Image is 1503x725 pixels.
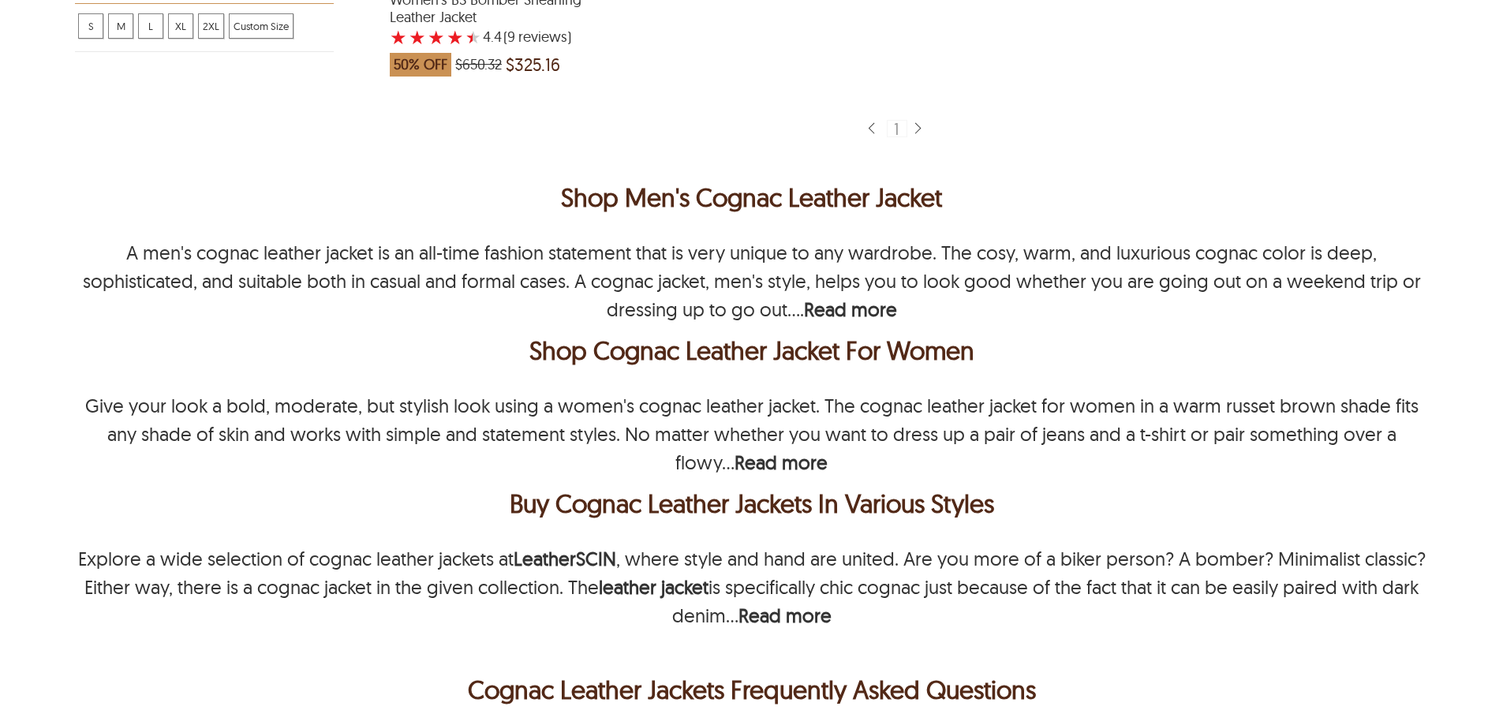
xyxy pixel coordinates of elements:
[865,121,877,136] img: sprite-icon
[230,14,293,38] span: Custom Size
[78,547,1426,627] p: Explore a wide selection of cognac leather jackets at , where style and hand are united. Are you ...
[168,13,193,39] div: View XL Cognac Leather Jackets
[75,671,1428,708] h2: Cognac Leather Jackets Frequently Asked Questions
[78,13,103,39] div: View S Cognac Leather Jackets
[79,671,1424,708] p: Cognac Leather Jackets Frequently Asked Questions
[75,484,1428,522] h2: Buy Cognac Leather Jackets In Various Styles
[804,297,897,321] b: Read more
[887,120,907,137] div: 1
[79,484,1424,522] div: Buy Cognac Leather Jackets In Various Styles
[79,14,103,38] span: S
[455,57,502,73] span: $650.32
[198,13,224,39] div: View 2XL Cognac Leather Jackets
[503,29,571,45] span: )
[229,13,293,39] div: View Custom Size Cognac Leather Jackets
[169,14,193,38] span: XL
[483,29,502,45] label: 4.4
[447,29,464,45] label: 4 rating
[506,57,560,73] span: $325.16
[503,29,515,45] span: (9
[390,53,451,77] span: 50% OFF
[75,178,1428,216] h1: Shop Men's Cognac Leather Jacket
[514,547,616,570] a: LeatherSCIN
[515,29,567,45] span: reviews
[428,29,445,45] label: 3 rating
[199,14,223,38] span: 2XL
[138,13,163,39] div: View L Cognac Leather Jackets
[738,604,832,627] b: Read more
[911,121,924,136] img: sprite-icon
[108,13,133,39] div: View M Cognac Leather Jackets
[83,241,1421,321] p: A men's cognac leather jacket is an all-time fashion statement that is very unique to any wardrob...
[85,394,1419,474] p: Give your look a bold, moderate, but stylish look using a women's cognac leather jacket. The cogn...
[599,575,709,599] a: leather jacket
[139,14,163,38] span: L
[109,14,133,38] span: M
[75,331,1428,369] h2: Shop Cognac Leather Jacket For Women
[409,29,426,45] label: 2 rating
[79,331,1424,369] div: Shop Cognac Leather Jacket For Women
[390,29,407,45] label: 1 rating
[465,29,481,45] label: 5 rating
[735,450,828,474] b: Read more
